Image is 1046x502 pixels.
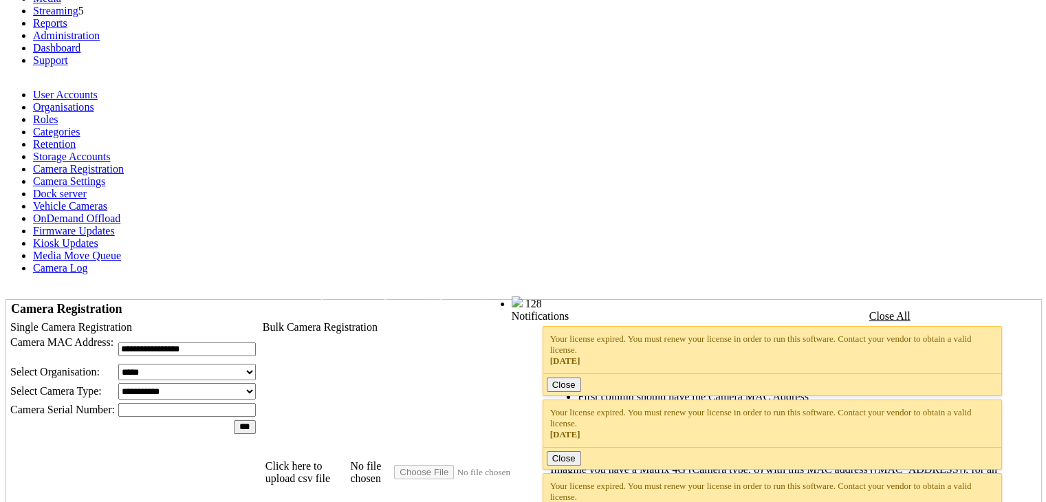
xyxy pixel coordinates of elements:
a: Close All [869,310,911,322]
a: Firmware Updates [33,225,115,237]
a: Dock server [33,188,87,199]
label: Click here to upload csv file [265,460,351,485]
span: Single Camera Registration [10,321,132,333]
a: OnDemand Offload [33,212,120,224]
span: Camera Serial Number: [10,404,115,415]
span: Welcome, System Administrator (Administrator) [309,297,484,307]
span: Camera MAC Address: [10,336,113,348]
button: Close [547,451,581,466]
span: [DATE] [550,356,580,366]
a: Kiosk Updates [33,237,98,249]
div: Your license expired. You must renew your license in order to run this software. Contact your ven... [550,334,995,367]
a: Storage Accounts [33,151,110,162]
a: User Accounts [33,89,98,100]
a: Vehicle Cameras [33,200,107,212]
span: Camera Registration [11,302,122,316]
a: Dashboard [33,42,80,54]
span: 128 [525,298,542,309]
span: Select Organisation: [10,366,100,378]
button: Close [547,378,581,392]
a: Retention [33,138,76,150]
a: Camera Log [33,262,88,274]
a: Roles [33,113,58,125]
a: Media Move Queue [33,250,121,261]
span: Bulk Camera Registration [263,321,378,333]
div: Notifications [512,310,1012,323]
a: Categories [33,126,80,138]
img: bell25.png [512,296,523,307]
a: Organisations [33,101,94,113]
a: Support [33,54,68,66]
span: 5 [78,5,84,17]
a: Camera Registration [33,163,124,175]
a: Reports [33,17,67,29]
a: Administration [33,30,100,41]
span: Select Camera Type: [10,385,102,397]
span: [DATE] [550,429,580,439]
div: Your license expired. You must renew your license in order to run this software. Contact your ven... [550,407,995,440]
a: Camera Settings [33,175,105,187]
a: Streaming [33,5,78,17]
